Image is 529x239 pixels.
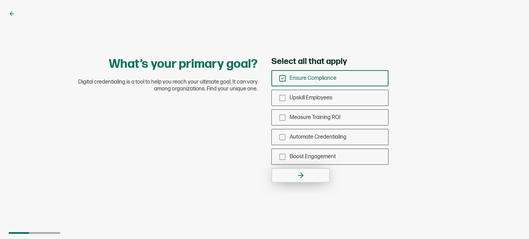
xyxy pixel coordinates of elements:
span: Select all that apply [271,56,347,67]
span: Ensure Compliance [290,75,336,82]
span: Upskill Employees [290,95,332,101]
span: Measure Training ROI [290,114,341,121]
span: Automate Credentialing [290,134,346,140]
h1: What’s your primary goal? [109,56,258,72]
span: Boost Engagement [290,153,336,160]
iframe: Chat Widget [414,162,529,239]
span: Digital credentialing is a tool to help you reach your ultimate goal. It can vary among organizat... [65,79,258,93]
div: checkbox-group [271,70,388,165]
